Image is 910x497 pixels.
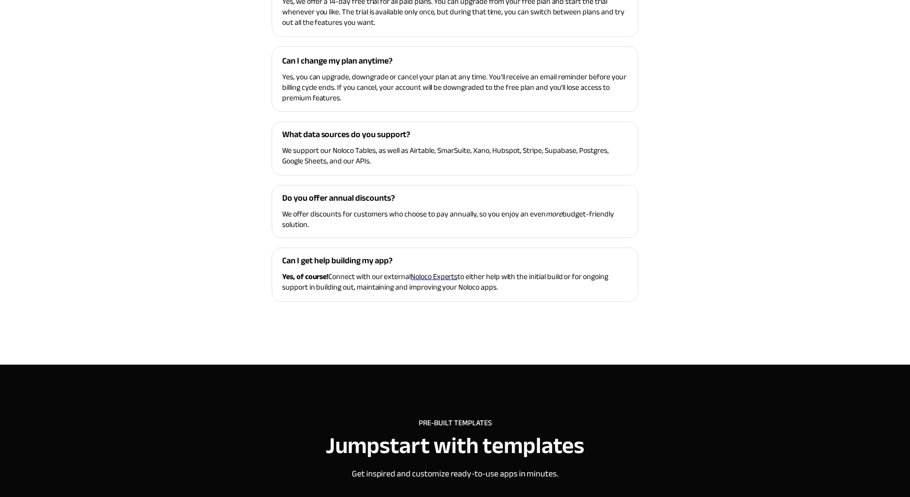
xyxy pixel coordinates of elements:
[282,270,411,284] span: Connect with our external
[352,466,558,482] span: Get inspired and customize ready-to-use apps in minutes.
[411,270,457,283] a: Noloco Experts
[326,424,585,467] span: Jumpstart with templates
[282,207,614,232] span: We offer discounts for customers who choose to pay annually, so you enjoy an even budget-friendly...
[282,270,328,284] strong: Yes, of course!
[282,270,608,294] span: to either help with the initial build or for ongoing support in building out, maintaining and imp...
[282,253,392,269] span: Can I get help building my app?
[411,270,457,284] span: Noloco Experts
[546,207,562,221] em: more
[282,53,392,69] span: Can I change my plan anytime?
[419,416,492,430] span: PRE-BUILT TEMPLATES
[282,70,626,105] span: Yes, you can upgrade, downgrade or cancel your plan at any time. You’ll receive an email reminder...
[282,190,395,206] span: Do you offer annual discounts?
[282,127,410,142] span: What data sources do you support?
[282,143,609,168] span: We support our Noloco Tables, as well as Airtable, SmarSuite, Xano, Hubspot, Stripe, Supabase, Po...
